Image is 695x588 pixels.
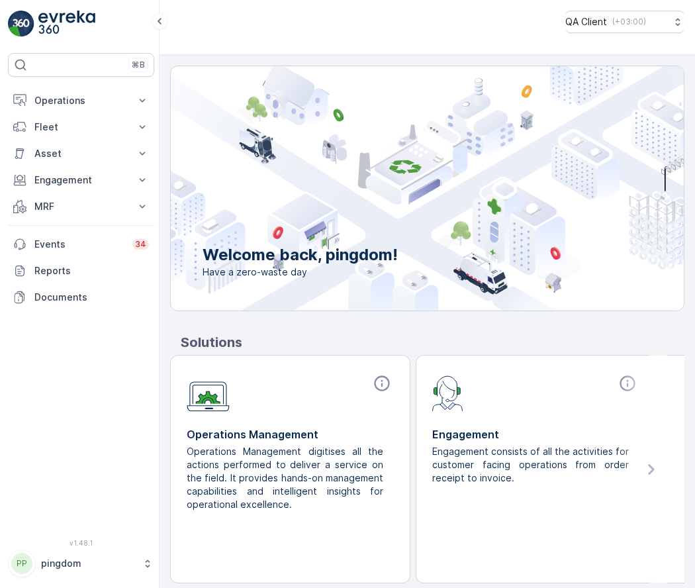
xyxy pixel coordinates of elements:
[187,445,383,511] p: Operations Management digitises all the actions performed to deliver a service on the field. It p...
[8,550,154,577] button: PPpingdom
[612,17,646,27] p: ( +03:00 )
[11,553,32,574] div: PP
[34,147,128,160] p: Asset
[8,231,154,258] a: Events34
[432,374,463,411] img: module-icon
[38,11,95,37] img: logo_light-DOdMpM7g.png
[8,87,154,114] button: Operations
[565,15,607,28] p: QA Client
[181,332,684,352] p: Solutions
[8,11,34,37] img: logo
[8,140,154,167] button: Asset
[135,239,146,250] p: 34
[34,173,128,187] p: Engagement
[8,114,154,140] button: Fleet
[34,121,128,134] p: Fleet
[34,238,124,251] p: Events
[8,258,154,284] a: Reports
[34,264,149,277] p: Reports
[8,167,154,193] button: Engagement
[34,94,128,107] p: Operations
[203,266,398,279] span: Have a zero-waste day
[187,426,394,442] p: Operations Management
[41,557,136,570] p: pingdom
[565,11,684,33] button: QA Client(+03:00)
[432,426,639,442] p: Engagement
[34,200,128,213] p: MRF
[8,284,154,311] a: Documents
[8,539,154,547] span: v 1.48.1
[34,291,149,304] p: Documents
[187,374,230,412] img: module-icon
[203,244,398,266] p: Welcome back, pingdom!
[111,66,684,311] img: city illustration
[132,60,145,70] p: ⌘B
[8,193,154,220] button: MRF
[432,445,629,485] p: Engagement consists of all the activities for customer facing operations from order receipt to in...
